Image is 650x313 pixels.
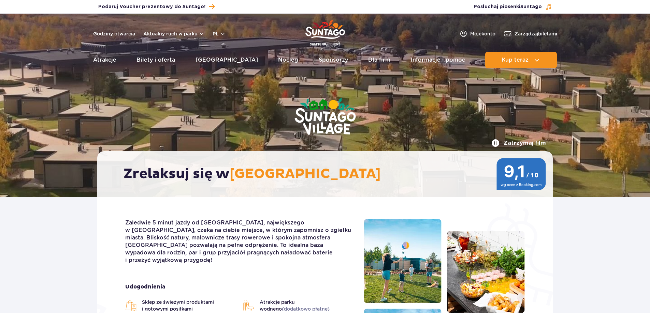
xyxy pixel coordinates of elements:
strong: Udogodnienia [125,283,353,291]
span: Podaruj Voucher prezentowy do Suntago! [98,3,205,10]
a: Zarządzajbiletami [504,30,557,38]
a: Park of Poland [305,17,345,48]
a: [GEOGRAPHIC_DATA] [196,52,258,68]
a: Mojekonto [459,30,495,38]
img: 9,1/10 wg ocen z Booking.com [496,158,546,190]
a: Godziny otwarcia [93,30,135,37]
a: Bilety i oferta [136,52,175,68]
h2: Zrelaksuj się w [124,166,533,183]
span: Sklep ze świeżymi produktami i gotowymi posiłkami [142,299,236,312]
span: Zarządzaj biletami [515,30,557,37]
p: Zaledwie 5 minut jazdy od [GEOGRAPHIC_DATA], największego w [GEOGRAPHIC_DATA], czeka na ciebie mi... [125,219,353,264]
a: Podaruj Voucher prezentowy do Suntago! [98,2,215,11]
a: Nocleg [278,52,298,68]
a: Dla firm [368,52,390,68]
span: Atrakcje parku wodnego [260,299,354,312]
span: Kup teraz [502,57,529,63]
a: Atrakcje [93,52,116,68]
button: Zatrzymaj film [491,139,546,147]
a: Sponsorzy [319,52,348,68]
span: Suntago [520,4,542,9]
span: Moje konto [470,30,495,37]
span: (dodatkowo płatne) [282,306,330,312]
button: Aktualny ruch w parku [143,31,204,36]
button: Kup teraz [485,52,557,68]
span: [GEOGRAPHIC_DATA] [230,166,381,183]
button: pl [213,30,226,37]
a: Informacje i pomoc [411,52,465,68]
span: Posłuchaj piosenki [474,3,542,10]
img: Suntago Village [267,72,383,163]
button: Posłuchaj piosenkiSuntago [474,3,552,10]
